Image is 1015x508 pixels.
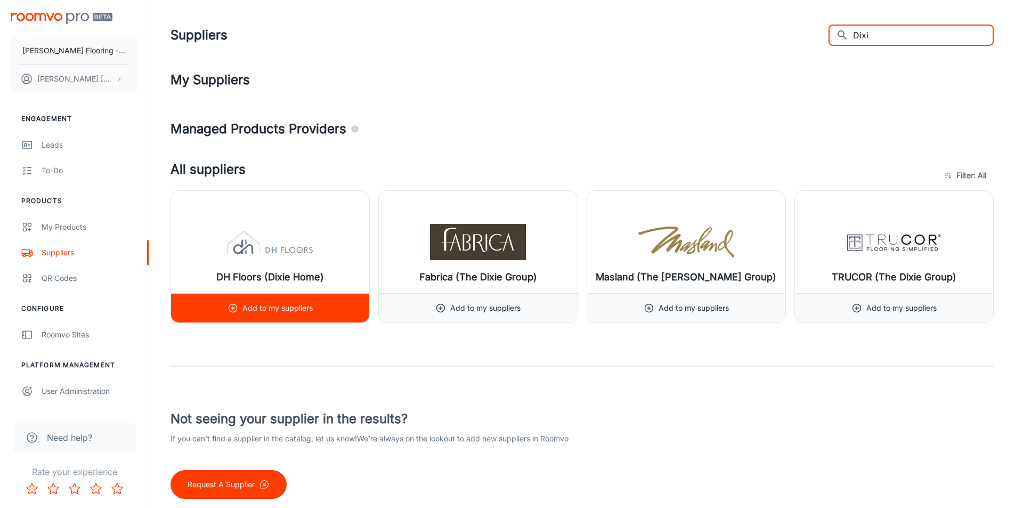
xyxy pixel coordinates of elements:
img: DH Floors (Dixie Home) [222,221,318,263]
img: Fabrica (The Dixie Group) [430,221,526,263]
button: [PERSON_NAME] [PERSON_NAME] [11,65,138,93]
span: Filter [956,169,986,182]
div: To-do [42,165,138,176]
h4: Managed Products Providers [170,119,994,139]
p: [PERSON_NAME] Flooring - test site [22,45,126,57]
img: Masland (The Dixie Group) [638,221,734,263]
div: Leads [42,139,138,151]
button: Rate 4 star [85,478,107,499]
p: If you can’t find a supplier in the catalog, let us know! We’re always on the lookout to add new ... [170,433,582,445]
div: User Administration [42,385,138,397]
button: Rate 2 star [43,478,64,499]
button: [PERSON_NAME] Flooring - test site [11,37,138,64]
h6: TRUCOR (The Dixie Group) [832,270,956,285]
div: Roomvo Sites [42,329,138,341]
p: Request A Supplier [188,479,255,490]
button: Rate 5 star [107,478,128,499]
img: TRUCOR (The Dixie Group) [846,221,942,263]
span: Need help? [47,431,92,444]
h4: My Suppliers [170,70,994,90]
p: [PERSON_NAME] [PERSON_NAME] [37,73,112,85]
button: Rate 3 star [64,478,85,499]
button: Rate 1 star [21,478,43,499]
img: Roomvo PRO Beta [11,13,112,24]
div: My Products [42,221,138,233]
h6: DH Floors (Dixie Home) [216,270,324,285]
h6: Masland (The [PERSON_NAME] Group) [596,270,776,285]
p: Add to my suppliers [659,302,729,314]
button: Request A Supplier [170,470,287,499]
h1: Suppliers [170,26,228,45]
input: Search all suppliers... [853,25,994,46]
p: Add to my suppliers [242,302,313,314]
div: Agencies and suppliers who work with us to automatically identify the specific products you carry [351,119,359,139]
div: Suppliers [42,247,138,259]
h6: Fabrica (The Dixie Group) [419,270,537,285]
div: QR Codes [42,272,138,284]
p: Add to my suppliers [450,302,521,314]
h4: Not seeing your supplier in the results? [170,409,582,429]
span: : All [973,169,986,182]
p: Add to my suppliers [866,302,937,314]
p: Rate your experience [9,465,140,478]
h4: All suppliers [170,160,938,190]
